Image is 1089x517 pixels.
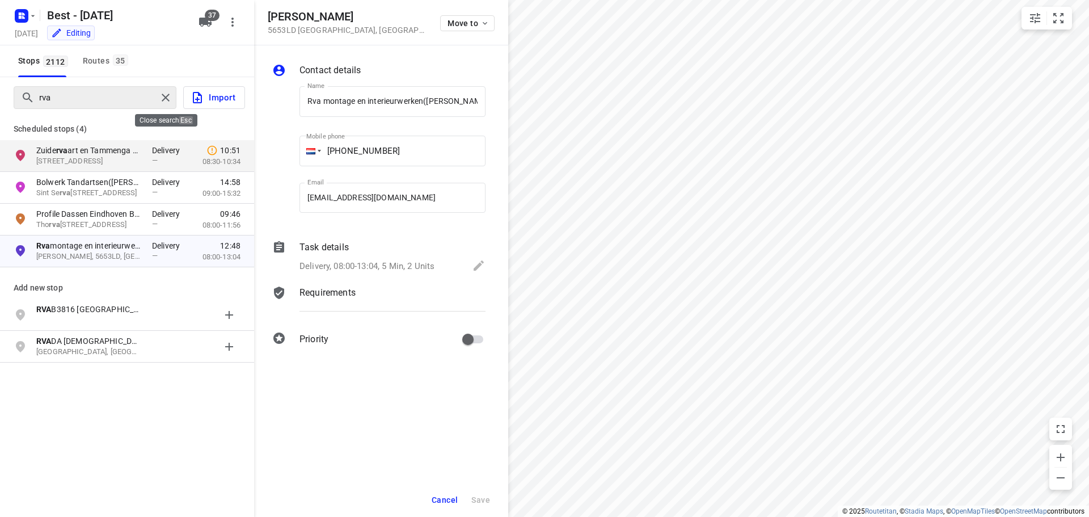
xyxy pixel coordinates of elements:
[152,176,186,188] p: Delivery
[306,133,345,140] label: Mobile phone
[268,10,427,23] h5: [PERSON_NAME]
[221,11,244,33] button: More
[183,86,245,109] button: Import
[152,188,158,196] span: —
[865,507,897,515] a: Routetitan
[36,335,141,347] p: DA [DEMOGRAPHIC_DATA]
[220,176,240,188] span: 14:58
[272,286,486,320] div: Requirements
[36,337,51,346] b: RVA
[472,259,486,272] svg: Edit
[83,54,132,68] div: Routes
[36,251,141,262] p: [PERSON_NAME], 5653LD, [GEOGRAPHIC_DATA], [GEOGRAPHIC_DATA]
[206,145,218,156] svg: Late
[272,241,486,275] div: Task detailsDelivery, 08:00-13:04, 5 Min, 2 Units
[299,64,361,77] p: Contact details
[152,220,158,228] span: —
[152,156,158,165] span: —
[1022,7,1072,30] div: small contained button group
[18,54,71,68] span: Stops
[202,156,240,167] p: 08:30-10:34
[36,241,50,250] b: Rva
[440,15,495,31] button: Move to
[36,208,141,220] p: Profile Dassen Eindhoven BV([PERSON_NAME])
[842,507,1084,515] li: © 2025 , © , © © contributors
[202,251,240,263] p: 08:00-13:04
[220,240,240,251] span: 12:48
[427,490,462,510] button: Cancel
[152,145,186,156] p: Delivery
[220,145,240,156] span: 10:51
[268,26,427,35] p: 5653LD [GEOGRAPHIC_DATA] , [GEOGRAPHIC_DATA]
[202,220,240,231] p: 08:00-11:56
[205,10,220,21] span: 37
[272,64,486,79] div: Contact details
[10,27,43,40] h5: Project date
[152,240,186,251] p: Delivery
[176,86,245,109] a: Import
[152,251,158,260] span: —
[39,89,157,107] input: Add or search stops
[905,507,943,515] a: Stadia Maps
[1047,7,1070,30] button: Fit zoom
[299,136,321,166] div: Netherlands: + 31
[432,495,458,505] span: Cancel
[43,6,189,24] h5: Best - [DATE]
[14,122,240,136] p: Scheduled stops ( 4 )
[299,286,356,300] p: Requirements
[220,208,240,220] span: 09:46
[299,241,349,254] p: Task details
[299,260,434,273] p: Delivery, 08:00-13:04, 5 Min, 2 Units
[36,304,141,315] p: RVAB3816 جبل الخرب، صلبوخ Saudi-Arabië
[36,188,141,199] p: Sint Servaasbolwerk 2, 6211NB, Maastricht, NL
[1000,507,1047,515] a: OpenStreetMap
[202,188,240,199] p: 09:00-15:32
[56,146,67,155] b: rva
[36,220,141,230] p: Thorvaldsenlaan 8, 5623BN, Eindhoven, NL
[60,188,70,197] b: rva
[299,136,486,166] input: 1 (702) 123-4567
[36,156,141,167] p: [STREET_ADDRESS]
[113,54,128,66] span: 35
[49,220,60,229] b: rva
[36,305,51,314] b: RVA
[1024,7,1046,30] button: Map settings
[36,145,141,156] p: Zuidervaart en Tammenga Notarissen(Denise Zeuren)
[36,240,141,251] p: Rva montage en interieurwerken(Rick Dane)
[14,281,240,295] p: Add new stop
[43,56,68,67] span: 2112
[36,347,141,358] p: [GEOGRAPHIC_DATA], [GEOGRAPHIC_DATA]
[299,333,328,346] p: Priority
[448,19,489,28] span: Move to
[951,507,995,515] a: OpenMapTiles
[194,11,217,33] button: 37
[36,176,141,188] p: Bolwerk Tandartsen([PERSON_NAME])
[51,27,91,39] div: Editing
[191,90,235,105] span: Import
[152,208,186,220] p: Delivery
